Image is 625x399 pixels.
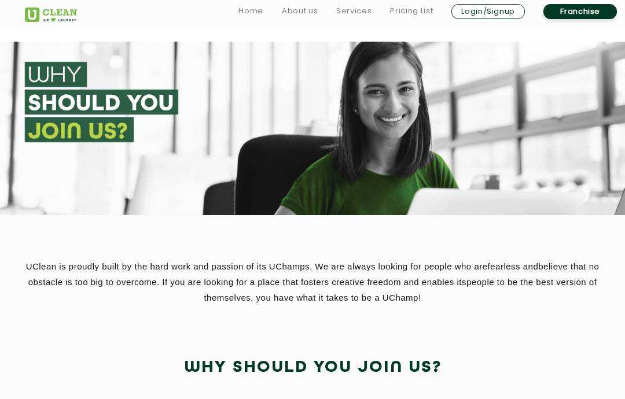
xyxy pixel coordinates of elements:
[336,4,372,18] a: Services
[390,4,433,18] a: Pricing List
[25,258,600,305] p: UClean is proudly built by the hard work and passion of its UChamps. We are always looking for pe...
[238,4,263,18] a: Home
[543,4,617,19] a: Franchise
[282,4,318,18] a: About us
[25,8,77,22] img: UClean Laundry and Dry Cleaning
[25,354,600,382] h2: Why Should you join us?
[451,4,525,19] a: Login/Signup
